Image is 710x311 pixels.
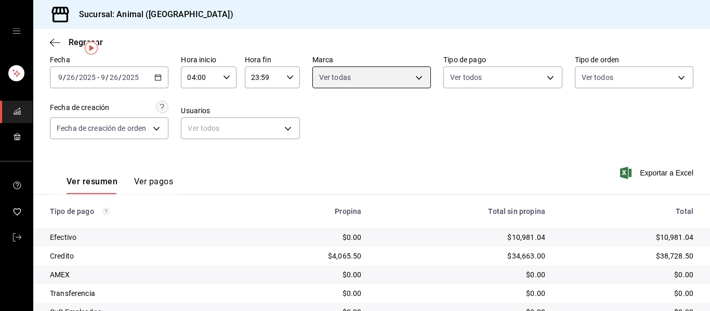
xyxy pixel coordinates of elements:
div: $10,981.04 [562,232,693,242]
span: Ver todas [319,72,351,83]
label: Fecha [50,56,168,63]
span: / [75,73,78,82]
div: Fecha de creación [50,102,109,113]
label: Tipo de orden [575,56,693,63]
img: Tooltip marker [85,42,98,55]
input: ---- [78,73,96,82]
label: Hora inicio [181,56,236,63]
input: -- [58,73,63,82]
button: Regresar [50,37,103,47]
div: $0.00 [562,288,693,299]
button: open drawer [12,27,21,35]
div: $4,065.50 [253,251,362,261]
div: $34,663.00 [378,251,545,261]
input: -- [100,73,106,82]
div: $0.00 [378,288,545,299]
label: Usuarios [181,107,299,114]
div: $0.00 [253,288,362,299]
span: Ver todos [450,72,482,83]
div: $0.00 [378,269,545,280]
div: Ver todos [181,117,299,139]
svg: Los pagos realizados con Pay y otras terminales son montos brutos. [102,208,110,215]
span: Fecha de creación de orden [57,123,146,133]
div: $38,728.50 [562,251,693,261]
label: Hora fin [245,56,300,63]
label: Marca [312,56,431,63]
button: Exportar a Excel [622,167,693,179]
div: $0.00 [253,232,362,242]
button: Ver resumen [67,177,117,194]
div: $10,981.04 [378,232,545,242]
div: Total [562,207,693,215]
div: Propina [253,207,362,215]
span: / [63,73,66,82]
span: Regresar [69,37,103,47]
input: -- [66,73,75,82]
label: Tipo de pago [443,56,562,63]
span: / [106,73,109,82]
div: $0.00 [562,269,693,280]
div: Efectivo [50,232,236,242]
div: $0.00 [253,269,362,280]
div: AMEX [50,269,236,280]
div: Tipo de pago [50,207,236,215]
span: Ver todos [582,72,613,83]
div: Credito [50,251,236,261]
button: Ver pagos [134,177,173,194]
div: Transferencia [50,288,236,299]
div: Total sin propina [378,207,545,215]
span: - [97,73,99,82]
span: / [119,73,122,82]
h3: Sucursal: Animal ([GEOGRAPHIC_DATA]) [71,8,233,21]
div: navigation tabs [67,177,173,194]
input: ---- [122,73,139,82]
input: -- [109,73,119,82]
